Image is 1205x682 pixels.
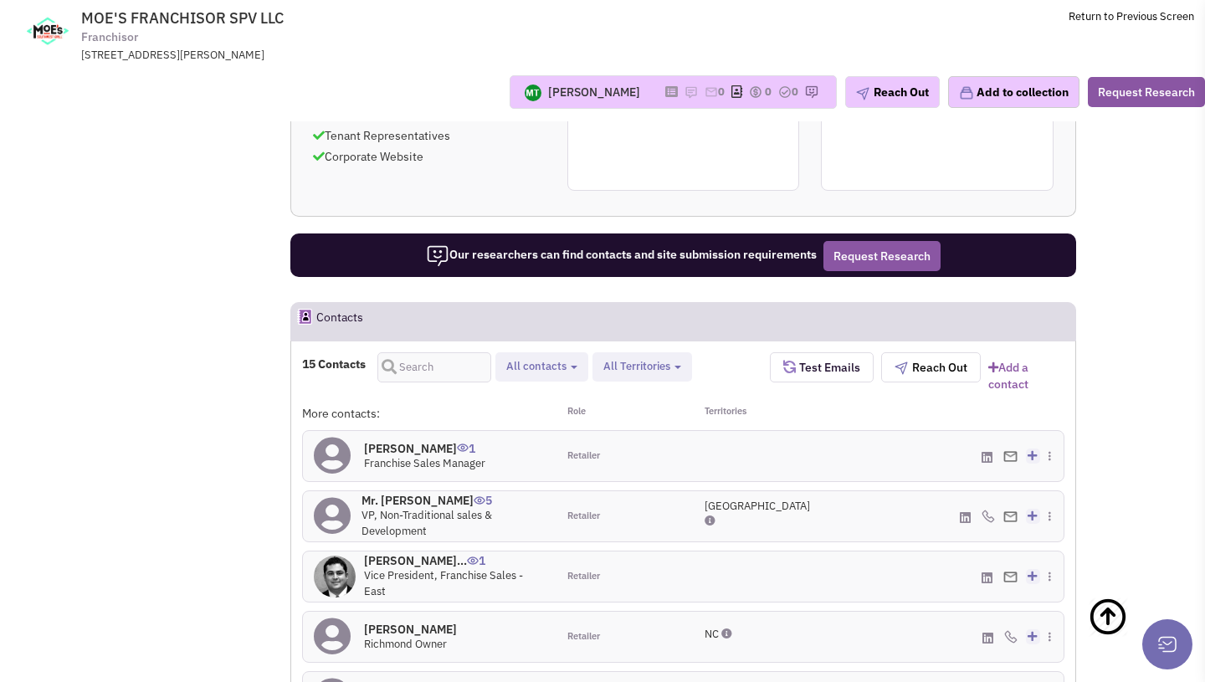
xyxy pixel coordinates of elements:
h2: Contacts [316,303,363,340]
img: plane.png [895,362,908,375]
button: Reach Out [845,76,940,108]
span: 1 [457,428,475,456]
span: VP, Non-Traditional sales & Development [361,508,492,538]
img: icon-note.png [685,85,698,99]
img: icon-dealamount.png [749,85,762,99]
img: icon-UserInteraction.png [467,556,479,565]
button: Reach Out [881,352,981,382]
img: TaskCount.png [778,85,792,99]
span: Retailer [567,510,600,523]
h4: 15 Contacts [302,356,366,372]
span: Our researchers can find contacts and site submission requirements [426,247,817,262]
h4: [PERSON_NAME] [364,622,457,637]
p: Corporate Website [313,148,546,165]
button: Add to collection [948,76,1079,108]
img: icon-UserInteraction.png [457,444,469,452]
img: Email%20Icon.png [1003,451,1018,462]
div: Territories [683,405,810,422]
span: Retailer [567,630,600,644]
a: Return to Previous Screen [1069,9,1194,23]
div: Role [556,405,684,422]
img: icon-researcher-20.png [426,244,449,268]
button: All contacts [501,358,582,376]
span: 5 [474,480,492,508]
h4: [PERSON_NAME] [364,441,485,456]
img: HSGKUoWbbU200Ek9enAJcw.jpg [314,556,356,597]
span: Richmond Owner [364,637,447,651]
span: Vice President, Franchise Sales - East [364,568,523,598]
img: research-icon.png [805,85,818,99]
span: [GEOGRAPHIC_DATA] [705,499,810,513]
button: All Territories [598,358,686,376]
h4: [PERSON_NAME]... [364,553,546,568]
img: Email%20Icon.png [1003,572,1018,582]
input: Search [377,352,491,382]
span: 1 [467,541,485,568]
span: All contacts [506,359,567,373]
span: 0 [792,85,798,99]
div: [STREET_ADDRESS][PERSON_NAME] [81,48,518,64]
div: [PERSON_NAME] [548,84,640,100]
a: Add a contact [988,359,1064,392]
p: Tenant Representatives [313,127,546,144]
span: All Territories [603,359,670,373]
img: icon-email-active-16.png [705,85,718,99]
img: plane.png [856,87,869,100]
span: 0 [718,85,725,99]
span: Test Emails [796,360,860,375]
button: Request Research [823,241,941,271]
button: Test Emails [770,352,874,382]
span: MOE'S FRANCHISOR SPV LLC [81,8,284,28]
span: NC [705,627,719,641]
img: icon-phone.png [982,510,995,523]
img: icon-phone.png [1004,630,1018,644]
span: Franchisor [81,28,138,46]
span: Retailer [567,570,600,583]
img: icon-collection-lavender.png [959,85,974,100]
h4: Mr. [PERSON_NAME] [361,493,546,508]
span: Retailer [567,449,600,463]
span: 0 [765,85,772,99]
img: icon-UserInteraction.png [474,496,485,505]
button: Request Research [1088,77,1205,107]
img: Email%20Icon.png [1003,511,1018,522]
div: More contacts: [302,405,556,422]
span: Franchise Sales Manager [364,456,485,470]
